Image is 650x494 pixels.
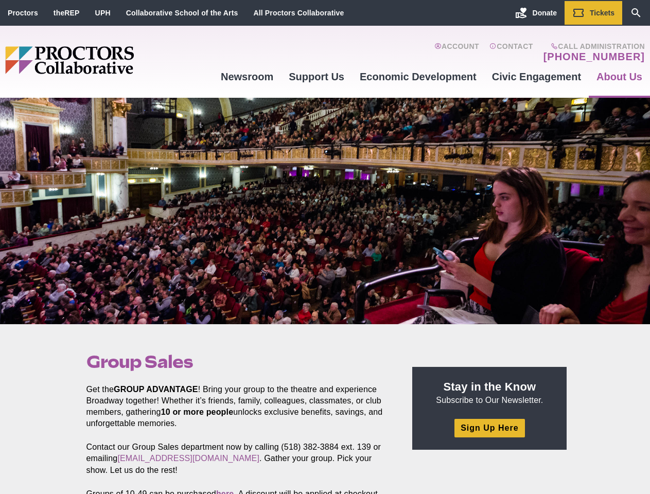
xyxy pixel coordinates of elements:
[540,42,645,50] span: Call Administration
[543,50,645,63] a: [PHONE_NUMBER]
[425,379,554,406] p: Subscribe to Our Newsletter.
[95,9,111,17] a: UPH
[8,9,38,17] a: Proctors
[565,1,622,25] a: Tickets
[352,63,484,91] a: Economic Development
[281,63,352,91] a: Support Us
[434,42,479,63] a: Account
[489,42,533,63] a: Contact
[5,46,213,74] img: Proctors logo
[213,63,281,91] a: Newsroom
[622,1,650,25] a: Search
[86,384,389,429] p: Get the ! Bring your group to the theatre and experience Broadway together! Whether it’s friends,...
[86,352,389,372] h1: Group Sales
[114,385,198,394] strong: GROUP ADVANTAGE
[86,442,389,475] p: Contact our Group Sales department now by calling (518) 382-3884 ext. 139 or emailing . Gather yo...
[533,9,557,17] span: Donate
[444,380,536,393] strong: Stay in the Know
[126,9,238,17] a: Collaborative School of the Arts
[589,63,650,91] a: About Us
[253,9,344,17] a: All Proctors Collaborative
[161,408,234,416] strong: 10 or more people
[484,63,589,91] a: Civic Engagement
[454,419,524,437] a: Sign Up Here
[507,1,565,25] a: Donate
[590,9,614,17] span: Tickets
[54,9,80,17] a: theREP
[117,454,259,463] a: [EMAIL_ADDRESS][DOMAIN_NAME]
